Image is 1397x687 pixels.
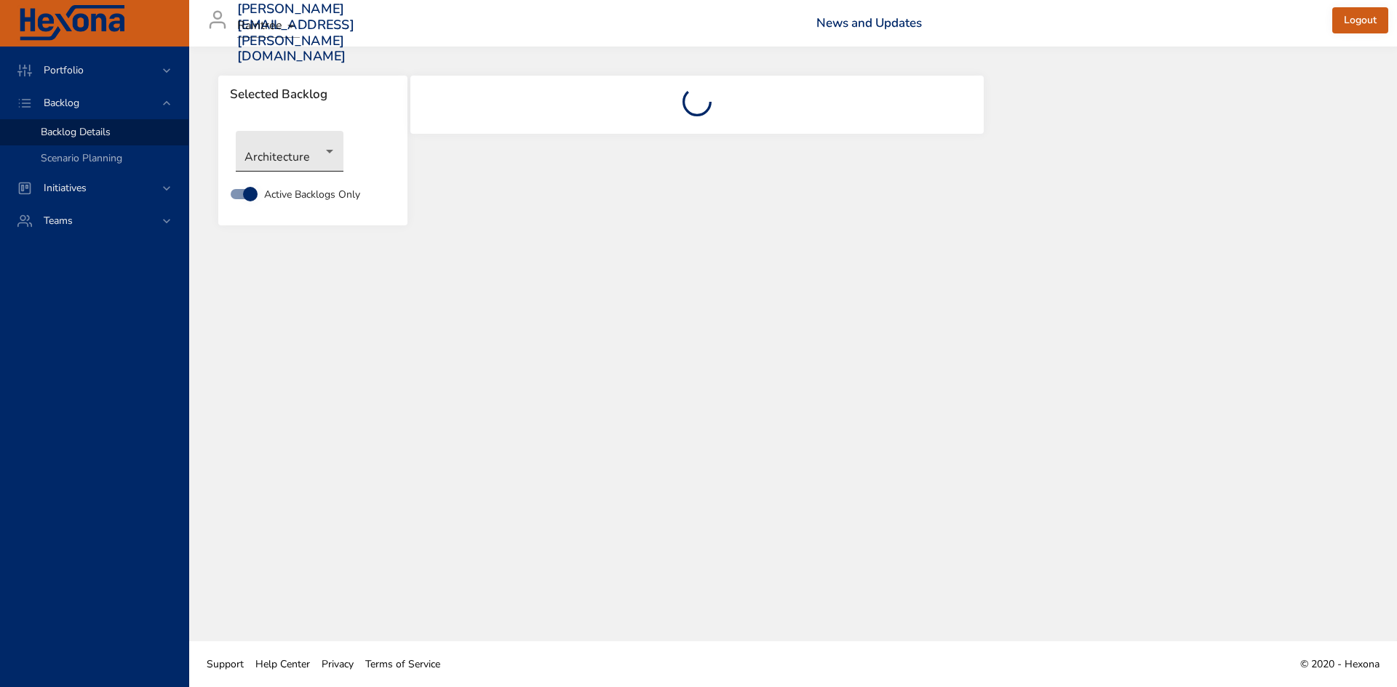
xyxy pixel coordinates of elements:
[264,187,360,202] span: Active Backlogs Only
[32,181,98,195] span: Initiatives
[237,1,354,64] h3: [PERSON_NAME][EMAIL_ADDRESS][PERSON_NAME][DOMAIN_NAME]
[41,151,122,165] span: Scenario Planning
[32,96,91,110] span: Backlog
[365,657,440,671] span: Terms of Service
[816,15,922,31] a: News and Updates
[1344,12,1377,30] span: Logout
[32,214,84,228] span: Teams
[236,131,343,172] div: Architecture
[322,657,354,671] span: Privacy
[207,657,244,671] span: Support
[32,63,95,77] span: Portfolio
[201,648,250,680] a: Support
[230,87,396,102] span: Selected Backlog
[250,648,316,680] a: Help Center
[316,648,359,680] a: Privacy
[359,648,446,680] a: Terms of Service
[17,5,127,41] img: Hexona
[237,15,300,38] div: Raintree
[255,657,310,671] span: Help Center
[1300,657,1380,671] span: © 2020 - Hexona
[1332,7,1388,34] button: Logout
[41,125,111,139] span: Backlog Details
